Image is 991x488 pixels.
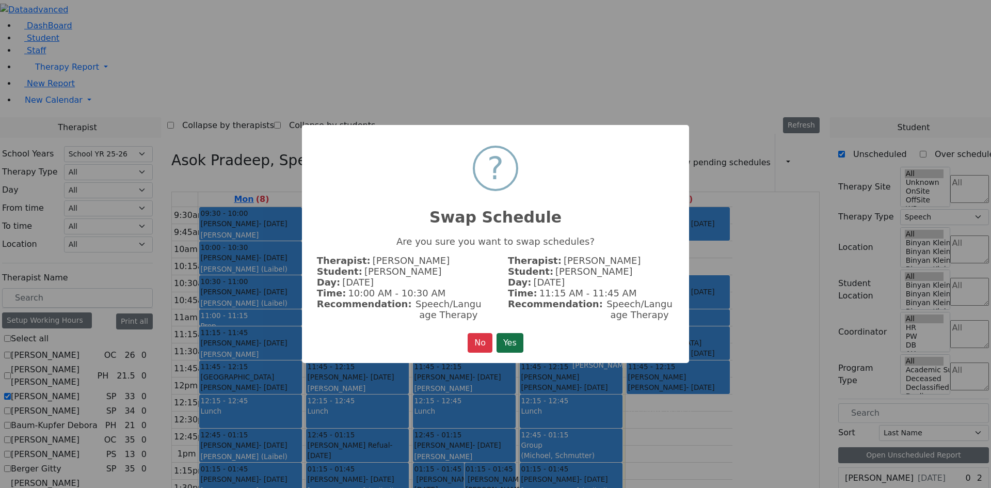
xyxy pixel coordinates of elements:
[317,298,412,320] strong: Recommendation:
[555,266,633,277] span: [PERSON_NAME]
[508,277,531,288] strong: Day:
[302,196,689,227] h2: Swap Schedule
[605,298,674,320] span: Speech/Language Therapy
[564,255,641,266] span: [PERSON_NAME]
[508,255,562,266] strong: Therapist:
[373,255,450,266] span: [PERSON_NAME]
[317,255,371,266] strong: Therapist:
[487,148,504,189] div: ?
[508,288,537,298] strong: Time:
[539,288,637,298] span: 11:15 AM - 11:45 AM
[508,298,603,320] strong: Recommendation:
[468,333,492,353] button: No
[317,288,346,298] strong: Time:
[348,288,445,298] span: 10:00 AM - 10:30 AM
[508,266,553,277] strong: Student:
[342,277,374,288] span: [DATE]
[317,266,362,277] strong: Student:
[414,298,483,320] span: Speech/Language Therapy
[317,236,674,247] p: Are you sure you want to swap schedules?
[497,333,523,353] button: Yes
[533,277,565,288] span: [DATE]
[364,266,442,277] span: [PERSON_NAME]
[317,277,340,288] strong: Day:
